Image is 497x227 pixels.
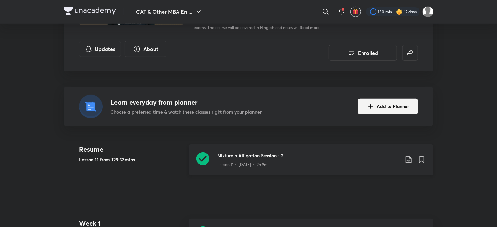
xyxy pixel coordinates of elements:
h4: Resume [79,144,183,154]
button: CAT & Other MBA En ... [132,5,206,18]
img: Company Logo [64,7,116,15]
h4: Learn everyday from planner [110,97,262,107]
h3: Mixture n Alligation Session - 2 [217,152,400,159]
span: Read more [300,25,319,30]
button: About [125,41,166,57]
a: Mixture n Alligation Session - 2Lesson 11 • [DATE] • 2h 9m [189,144,433,183]
button: false [402,45,418,61]
img: Aparna Dubey [422,6,433,17]
span: In the comprehensive course, [PERSON_NAME] will cover all the concepts of Arithmetic . This cours... [194,12,334,30]
p: Lesson 11 • [DATE] • 2h 9m [217,162,268,168]
button: Add to Planner [358,99,418,114]
button: Updates [79,41,121,57]
h5: Lesson 11 from 129:33mins [79,156,183,163]
img: avatar [353,9,359,15]
p: Choose a preferred time & watch these classes right from your planner [110,108,262,115]
img: streak [396,8,403,15]
a: Company Logo [64,7,116,17]
button: avatar [350,7,361,17]
button: Enrolled [329,45,397,61]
